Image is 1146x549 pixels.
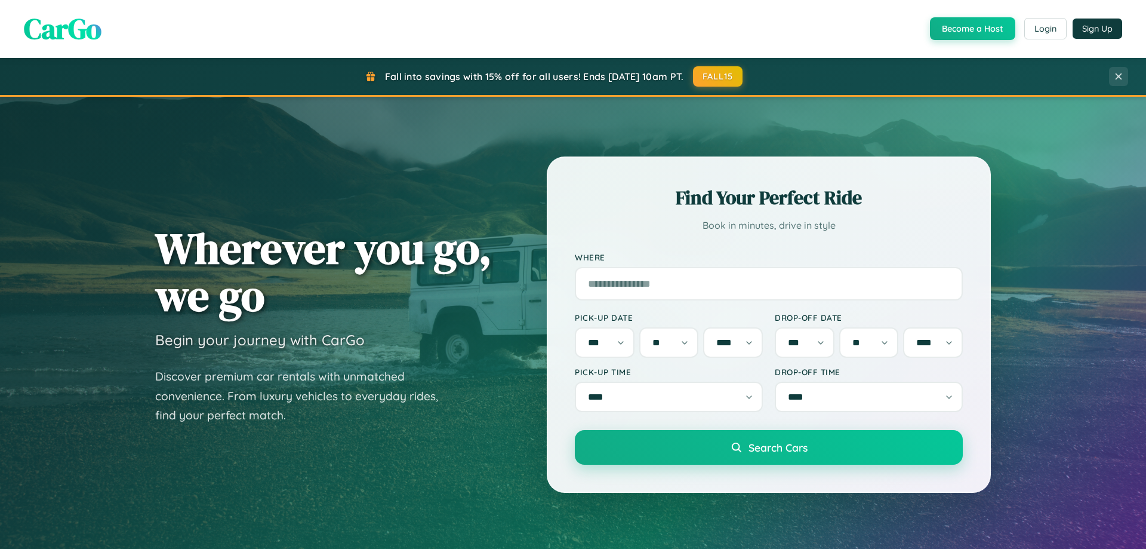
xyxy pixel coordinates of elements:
label: Pick-up Date [575,312,763,323]
label: Where [575,252,963,262]
h1: Wherever you go, we go [155,225,492,319]
button: Sign Up [1073,19,1122,39]
label: Drop-off Date [775,312,963,323]
p: Discover premium car rentals with unmatched convenience. From luxury vehicles to everyday rides, ... [155,367,454,425]
p: Book in minutes, drive in style [575,217,963,234]
button: Become a Host [930,17,1015,40]
button: FALL15 [693,66,743,87]
span: Search Cars [748,441,808,454]
button: Login [1024,18,1067,39]
label: Drop-off Time [775,367,963,377]
span: CarGo [24,9,101,48]
span: Fall into savings with 15% off for all users! Ends [DATE] 10am PT. [385,70,684,82]
h2: Find Your Perfect Ride [575,185,963,211]
label: Pick-up Time [575,367,763,377]
button: Search Cars [575,430,963,465]
h3: Begin your journey with CarGo [155,331,365,349]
